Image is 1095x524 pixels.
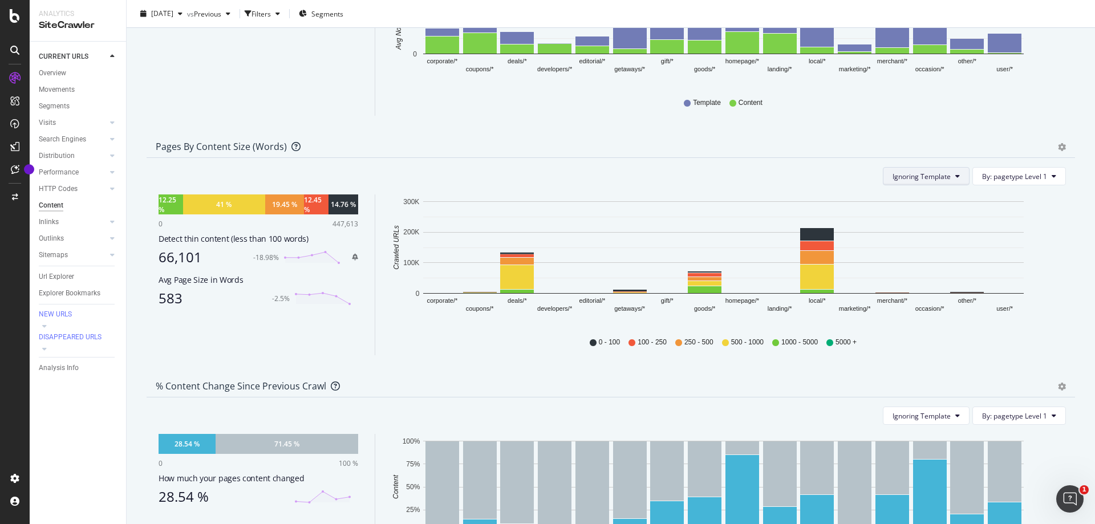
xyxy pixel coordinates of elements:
[403,229,419,237] text: 200K
[694,66,716,73] text: goods/*
[151,9,173,18] span: 2025 Aug. 31st
[731,338,764,347] span: 500 - 1000
[537,306,573,312] text: developers/*
[508,58,527,65] text: deals/*
[159,489,290,505] div: 28.54 %
[877,298,908,304] text: merchant/*
[156,141,287,152] div: Pages by Content Size (Words)
[39,166,79,178] div: Performance
[352,254,358,261] div: bell-plus
[39,133,107,145] a: Search Engines
[39,183,78,195] div: HTTP Codes
[39,332,102,342] div: DISAPPEARED URLS
[39,51,107,63] a: CURRENT URLS
[39,287,100,299] div: Explorer Bookmarks
[508,298,527,304] text: deals/*
[1080,485,1089,494] span: 1
[159,473,358,484] div: How much your pages content changed
[194,5,235,23] button: Previous
[39,249,107,261] a: Sitemaps
[304,195,329,214] div: 12.45 %
[893,411,951,421] span: Ignoring Template
[39,200,63,212] div: Content
[537,66,573,73] text: developers/*
[661,58,674,65] text: gift/*
[809,58,826,65] text: local/*
[406,483,420,491] text: 50%
[638,338,667,347] span: 100 - 250
[972,407,1066,425] button: By: pagetype Level 1
[389,194,1056,327] div: A chart.
[39,84,75,96] div: Movements
[294,5,348,23] button: Segments
[39,287,118,299] a: Explorer Bookmarks
[982,411,1047,421] span: By: pagetype Level 1
[159,458,163,468] div: 0
[39,117,107,129] a: Visits
[579,58,606,65] text: editorial/*
[725,298,760,304] text: homepage/*
[156,380,326,392] div: % Content Change since Previous Crawl
[877,58,908,65] text: merchant/*
[614,306,646,312] text: getaways/*
[175,439,200,449] div: 28.54 %
[39,183,107,195] a: HTTP Codes
[24,164,34,174] div: Tooltip anchor
[768,66,793,73] text: landing/*
[427,58,458,65] text: corporate/*
[339,458,358,468] div: 100 %
[311,9,343,18] span: Segments
[39,100,70,112] div: Segments
[579,298,606,304] text: editorial/*
[972,167,1066,185] button: By: pagetype Level 1
[684,338,713,347] span: 250 - 500
[252,9,271,18] div: Filters
[406,506,420,514] text: 25%
[159,219,163,229] div: 0
[332,219,358,229] div: 447,613
[599,338,620,347] span: 0 - 100
[1058,143,1066,151] div: gear
[39,233,64,245] div: Outlinks
[781,338,818,347] span: 1000 - 5000
[39,9,117,19] div: Analytics
[39,271,118,283] a: Url Explorer
[958,298,977,304] text: other/*
[427,298,458,304] text: corporate/*
[274,439,299,449] div: 71.45 %
[725,58,760,65] text: homepage/*
[39,150,107,162] a: Distribution
[253,253,279,262] div: -18.98%
[39,362,118,374] a: Analysis Info
[39,84,118,96] a: Movements
[893,172,951,181] span: Ignoring Template
[136,5,187,23] button: [DATE]
[39,310,72,319] div: NEW URLS
[331,200,356,209] div: 14.76 %
[39,100,118,112] a: Segments
[159,274,358,286] div: Avg Page Size in Words
[39,150,75,162] div: Distribution
[416,290,420,298] text: 0
[159,249,249,265] div: 66,101
[406,460,420,468] text: 75%
[403,198,419,206] text: 300K
[839,66,871,73] text: marketing/*
[413,50,417,58] text: 0
[39,309,118,320] a: NEW URLS
[39,166,107,178] a: Performance
[809,298,826,304] text: local/*
[39,233,107,245] a: Outlinks
[1058,383,1066,391] div: gear
[159,233,358,245] div: Detect thin content (less than 100 words)
[836,338,857,347] span: 5000 +
[739,98,763,108] span: Content
[883,407,970,425] button: Ignoring Template
[194,9,221,18] span: Previous
[403,437,420,445] text: 100%
[958,58,977,65] text: other/*
[39,200,118,212] a: Content
[159,195,183,214] div: 12.25 %
[39,271,74,283] div: Url Explorer
[883,167,970,185] button: Ignoring Template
